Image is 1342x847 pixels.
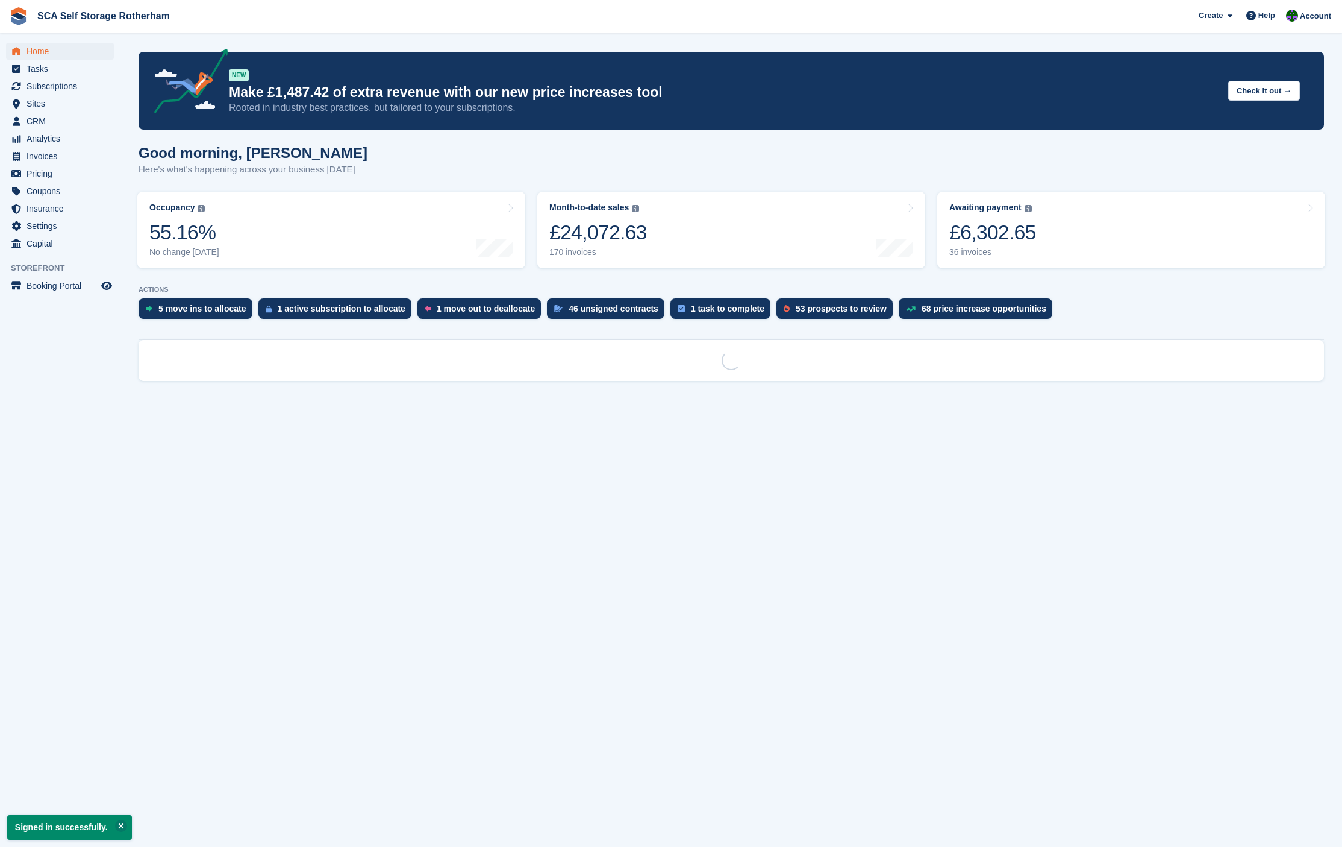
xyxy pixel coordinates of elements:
div: 55.16% [149,220,219,245]
span: Invoices [27,148,99,165]
img: stora-icon-8386f47178a22dfd0bd8f6a31ec36ba5ce8667c1dd55bd0f319d3a0aa187defe.svg [10,7,28,25]
p: Here's what's happening across your business [DATE] [139,163,367,177]
a: Occupancy 55.16% No change [DATE] [137,192,525,268]
div: 68 price increase opportunities [922,304,1046,313]
img: icon-info-grey-7440780725fd019a000dd9b08b2336e03edf1995a4989e88bcd33f0948082b44.svg [632,205,639,212]
div: 1 active subscription to allocate [278,304,405,313]
a: menu [6,95,114,112]
a: Awaiting payment £6,302.65 36 invoices [937,192,1325,268]
p: ACTIONS [139,286,1324,294]
img: task-75834270c22a3079a89374b754ae025e5fb1db73e45f91037f5363f120a921f8.svg [678,305,685,312]
span: Subscriptions [27,78,99,95]
img: contract_signature_icon-13c848040528278c33f63329250d36e43548de30e8caae1d1a13099fd9432cc5.svg [554,305,563,312]
div: 36 invoices [949,247,1036,257]
img: price_increase_opportunities-93ffe204e8149a01c8c9dc8f82e8f89637d9d84a8eef4429ea346261dce0b2c0.svg [906,306,916,312]
div: £6,302.65 [949,220,1036,245]
a: menu [6,277,114,294]
span: Create [1199,10,1223,22]
a: Month-to-date sales £24,072.63 170 invoices [537,192,925,268]
a: Preview store [99,279,114,293]
a: 46 unsigned contracts [547,298,670,325]
a: 5 move ins to allocate [139,298,258,325]
a: menu [6,43,114,60]
span: Account [1300,10,1331,22]
p: Make £1,487.42 of extra revenue with our new price increases tool [229,84,1219,101]
a: 1 move out to deallocate [417,298,547,325]
span: Capital [27,235,99,252]
a: menu [6,200,114,217]
a: SCA Self Storage Rotherham [33,6,175,26]
div: 5 move ins to allocate [158,304,246,313]
img: prospect-51fa495bee0391a8d652442698ab0144808aea92771e9ea1ae160a38d050c398.svg [784,305,790,312]
span: Sites [27,95,99,112]
a: 68 price increase opportunities [899,298,1058,325]
a: 1 task to complete [670,298,776,325]
a: menu [6,60,114,77]
a: menu [6,165,114,182]
img: move_outs_to_deallocate_icon-f764333ba52eb49d3ac5e1228854f67142a1ed5810a6f6cc68b1a99e826820c5.svg [425,305,431,312]
a: 1 active subscription to allocate [258,298,417,325]
p: Signed in successfully. [7,815,132,840]
div: Awaiting payment [949,203,1022,213]
img: Ross Chapman [1286,10,1298,22]
span: Analytics [27,130,99,147]
div: No change [DATE] [149,247,219,257]
span: Home [27,43,99,60]
h1: Good morning, [PERSON_NAME] [139,145,367,161]
span: Tasks [27,60,99,77]
a: menu [6,183,114,200]
span: Help [1258,10,1275,22]
div: 1 task to complete [691,304,764,313]
a: menu [6,235,114,252]
span: Booking Portal [27,277,99,294]
div: Month-to-date sales [549,203,629,213]
img: active_subscription_to_allocate_icon-d502201f5373d7db506a760aba3b589e785aa758c864c3986d89f69b8ff3... [266,305,272,313]
img: icon-info-grey-7440780725fd019a000dd9b08b2336e03edf1995a4989e88bcd33f0948082b44.svg [1025,205,1032,212]
div: 53 prospects to review [796,304,887,313]
div: 1 move out to deallocate [437,304,535,313]
div: 46 unsigned contracts [569,304,658,313]
div: £24,072.63 [549,220,647,245]
img: move_ins_to_allocate_icon-fdf77a2bb77ea45bf5b3d319d69a93e2d87916cf1d5bf7949dd705db3b84f3ca.svg [146,305,152,312]
span: CRM [27,113,99,130]
button: Check it out → [1228,81,1300,101]
div: NEW [229,69,249,81]
div: 170 invoices [549,247,647,257]
span: Pricing [27,165,99,182]
span: Settings [27,218,99,235]
span: Insurance [27,200,99,217]
a: menu [6,130,114,147]
a: 53 prospects to review [776,298,899,325]
span: Coupons [27,183,99,200]
a: menu [6,113,114,130]
img: price-adjustments-announcement-icon-8257ccfd72463d97f412b2fc003d46551f7dbcb40ab6d574587a9cd5c0d94... [144,49,228,118]
p: Rooted in industry best practices, but tailored to your subscriptions. [229,101,1219,115]
img: icon-info-grey-7440780725fd019a000dd9b08b2336e03edf1995a4989e88bcd33f0948082b44.svg [198,205,205,212]
div: Occupancy [149,203,195,213]
a: menu [6,218,114,235]
a: menu [6,78,114,95]
span: Storefront [11,262,120,274]
a: menu [6,148,114,165]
